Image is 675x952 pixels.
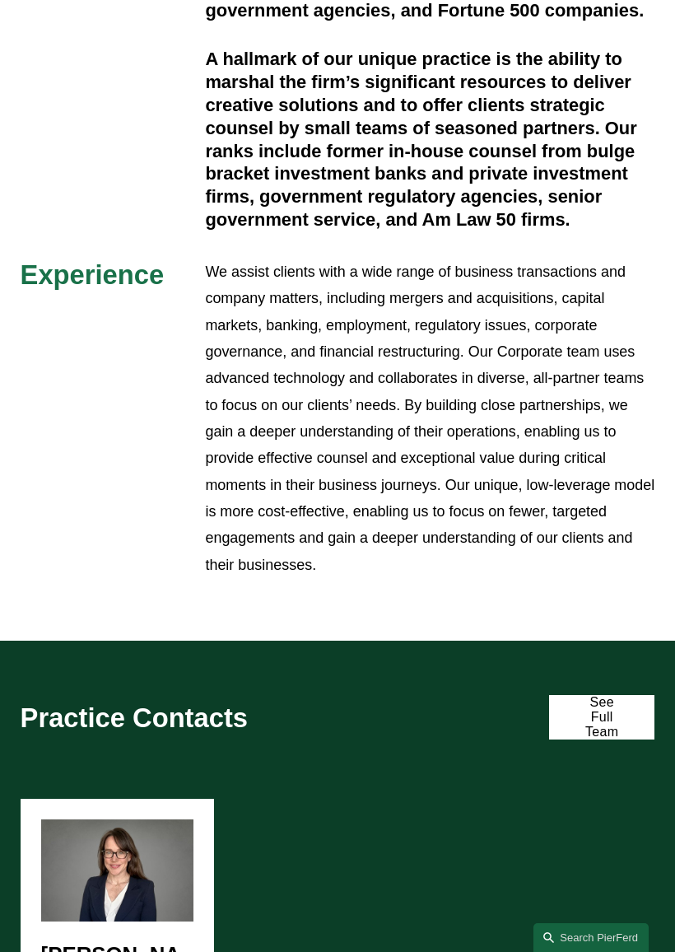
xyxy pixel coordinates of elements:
[549,695,654,740] a: See Full Team
[205,259,654,578] p: We assist clients with a wide range of business transactions and company matters, including merge...
[21,702,311,735] h2: Practice Contacts
[21,259,165,290] span: Experience
[533,923,649,952] a: Search this site
[205,48,654,231] h4: A hallmark of our unique practice is the ability to marshal the firm’s significant resources to d...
